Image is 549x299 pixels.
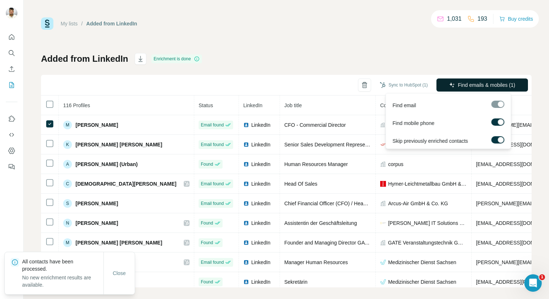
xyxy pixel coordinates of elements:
span: 1 [539,274,545,280]
button: Find emails & mobiles (1) [436,78,528,92]
img: LinkedIn logo [243,161,249,167]
span: [PERSON_NAME] IT Solutions GmbH & Co. KG [388,219,467,227]
img: LinkedIn logo [243,122,249,128]
div: K [63,140,72,149]
span: [PERSON_NAME] [76,121,118,129]
img: company-logo [380,181,386,187]
span: Medizinischer Dienst Sachsen [388,278,456,286]
button: Use Surfe API [6,128,17,141]
span: Hymer-Leichtmetallbau GmbH & Co. KG [388,180,467,187]
button: Close [108,267,131,280]
span: Arcus-Air GmbH & Co. KG [388,200,448,207]
span: Founder and Managing Director GATE Eventmanagement & Veranstaltungstechnik GmbH [284,240,487,246]
span: Assistentin der Geschäftsleitung [284,220,357,226]
img: company-logo [380,279,386,285]
span: [PERSON_NAME] [76,200,118,207]
a: My lists [61,21,78,27]
button: Sync to HubSpot (1) [375,80,433,90]
div: S [63,199,72,208]
span: Skip previously enriched contacts [393,137,468,145]
button: Buy credits [499,14,533,24]
span: CFO - Commercial Director [284,122,346,128]
span: LinkedIn [251,259,271,266]
p: All contacts have been processed. [22,258,103,272]
span: Email found [201,200,224,207]
img: LinkedIn logo [243,279,249,285]
button: Feedback [6,160,17,173]
span: 116 Profiles [63,102,90,108]
span: LinkedIn [251,121,271,129]
span: Found [201,161,213,167]
img: LinkedIn logo [243,181,249,187]
p: 1,031 [447,15,461,23]
span: Found [201,220,213,226]
span: Senior Sales Development Representative [284,142,380,148]
img: company-logo [380,259,386,265]
h1: Added from LinkedIn [41,53,128,65]
div: Enrichment is done [151,54,202,63]
span: Found [201,279,213,285]
span: [DEMOGRAPHIC_DATA][PERSON_NAME] [76,180,176,187]
button: Use Surfe on LinkedIn [6,112,17,125]
span: Human Resources Manager [284,161,348,167]
div: M [63,238,72,247]
span: Email found [201,122,224,128]
div: C [63,179,72,188]
img: Surfe Logo [41,17,53,30]
div: Added from LinkedIn [86,20,137,27]
span: Find mobile phone [393,120,434,127]
span: LinkedIn [251,200,271,207]
span: Found [201,239,213,246]
p: No new enrichment results are available. [22,274,103,288]
span: Find email [393,102,416,109]
button: My lists [6,78,17,92]
span: LinkedIn [251,239,271,246]
span: Medizinischer Dienst Sachsen [388,259,456,266]
img: company-logo [380,142,386,148]
span: [PERSON_NAME] [76,219,118,227]
img: company-logo [380,220,386,226]
button: Enrich CSV [6,62,17,76]
button: Quick start [6,31,17,44]
button: Dashboard [6,144,17,157]
span: Email found [201,141,224,148]
button: Search [6,47,17,60]
span: LinkedIn [251,278,271,286]
div: A [63,160,72,169]
img: Avatar [6,7,17,19]
span: Close [113,270,126,277]
img: LinkedIn logo [243,142,249,148]
span: Manager Human Resources [284,259,348,265]
span: Sekretärin [284,279,308,285]
span: Find emails & mobiles (1) [458,81,515,89]
span: Status [199,102,213,108]
span: [PERSON_NAME] [PERSON_NAME] [76,141,162,148]
li: / [81,20,83,27]
span: [PERSON_NAME] (Urban) [76,161,138,168]
span: LinkedIn [251,141,271,148]
img: LinkedIn logo [243,220,249,226]
img: LinkedIn logo [243,259,249,265]
iframe: Intercom live chat [524,274,542,292]
div: N [63,219,72,227]
span: Email found [201,259,224,266]
span: Company [380,102,402,108]
span: Email found [201,181,224,187]
div: M [63,121,72,129]
span: LinkedIn [251,161,271,168]
img: LinkedIn logo [243,240,249,246]
span: LinkedIn [243,102,263,108]
span: Chief Financial Officer (CFO) / Head of Administration & HR [284,201,419,206]
span: corpus [388,161,403,168]
span: LinkedIn [251,219,271,227]
span: Job title [284,102,302,108]
img: LinkedIn logo [243,201,249,206]
span: LinkedIn [251,180,271,187]
p: 193 [477,15,487,23]
span: GATE Veranstaltungstechnik GmbH [388,239,467,246]
span: [PERSON_NAME] [PERSON_NAME] [76,239,162,246]
span: Head Of Sales [284,181,317,187]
